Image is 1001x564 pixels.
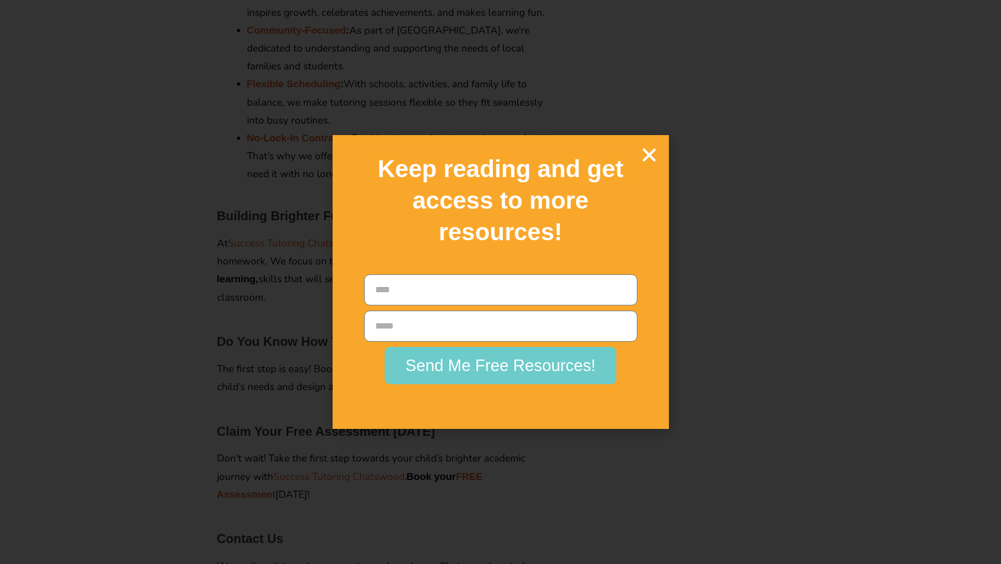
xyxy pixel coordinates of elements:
[364,274,637,389] form: New Form
[351,153,651,248] h2: Keep reading and get access to more resources!
[406,357,596,374] span: Send Me Free Resources!
[385,347,617,384] button: Send Me Free Resources!
[826,445,1001,564] iframe: Chat Widget
[640,146,658,164] a: Close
